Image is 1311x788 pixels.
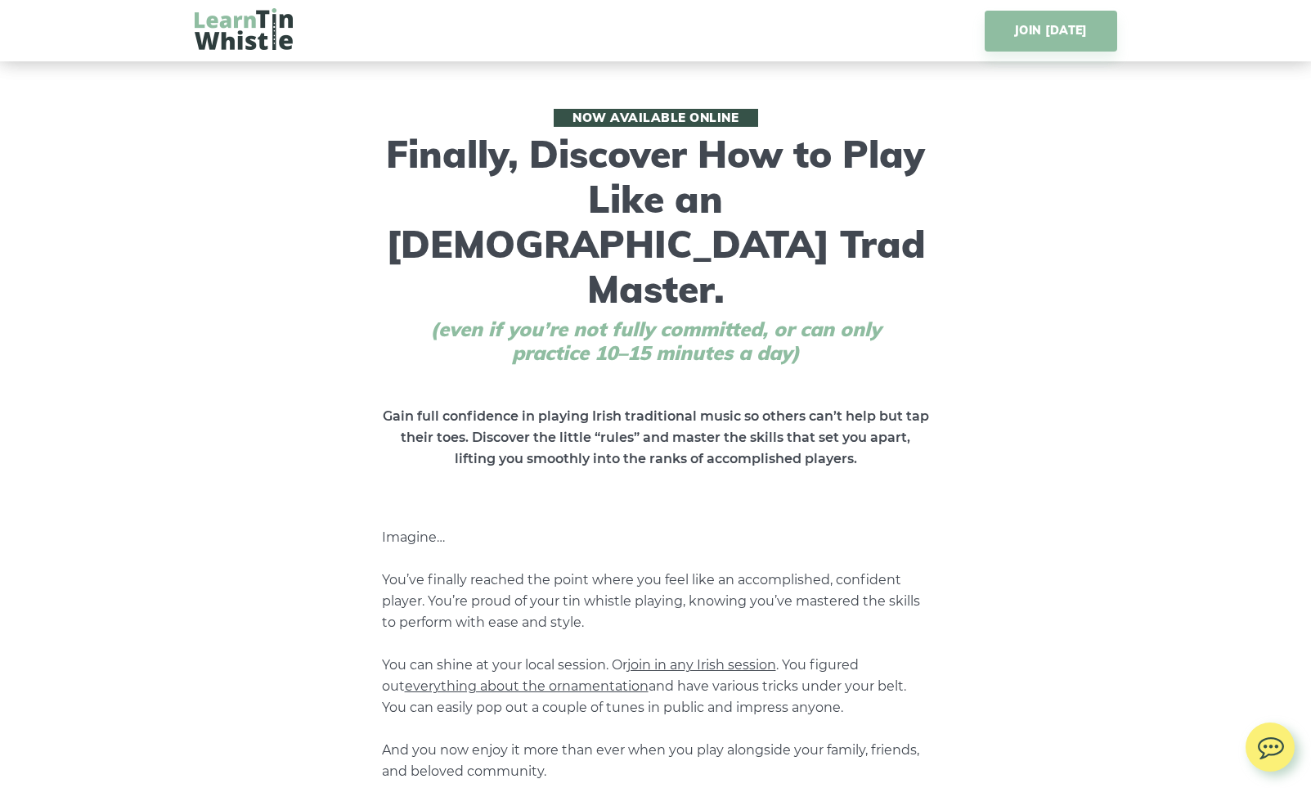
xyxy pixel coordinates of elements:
span: Now available online [554,109,758,127]
strong: Gain full confidence in playing Irish traditional music so others can’t help but tap their toes. ... [383,408,929,466]
span: (even if you’re not fully committed, or can only practice 10–15 minutes a day) [398,317,914,365]
img: chat.svg [1246,723,1295,764]
a: JOIN [DATE] [985,11,1116,52]
span: join in any Irish session [627,657,776,673]
span: everything about the ornamentation [405,678,649,694]
img: LearnTinWhistle.com [195,8,293,50]
h1: Finally, Discover How to Play Like an [DEMOGRAPHIC_DATA] Trad Master. [374,109,938,365]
